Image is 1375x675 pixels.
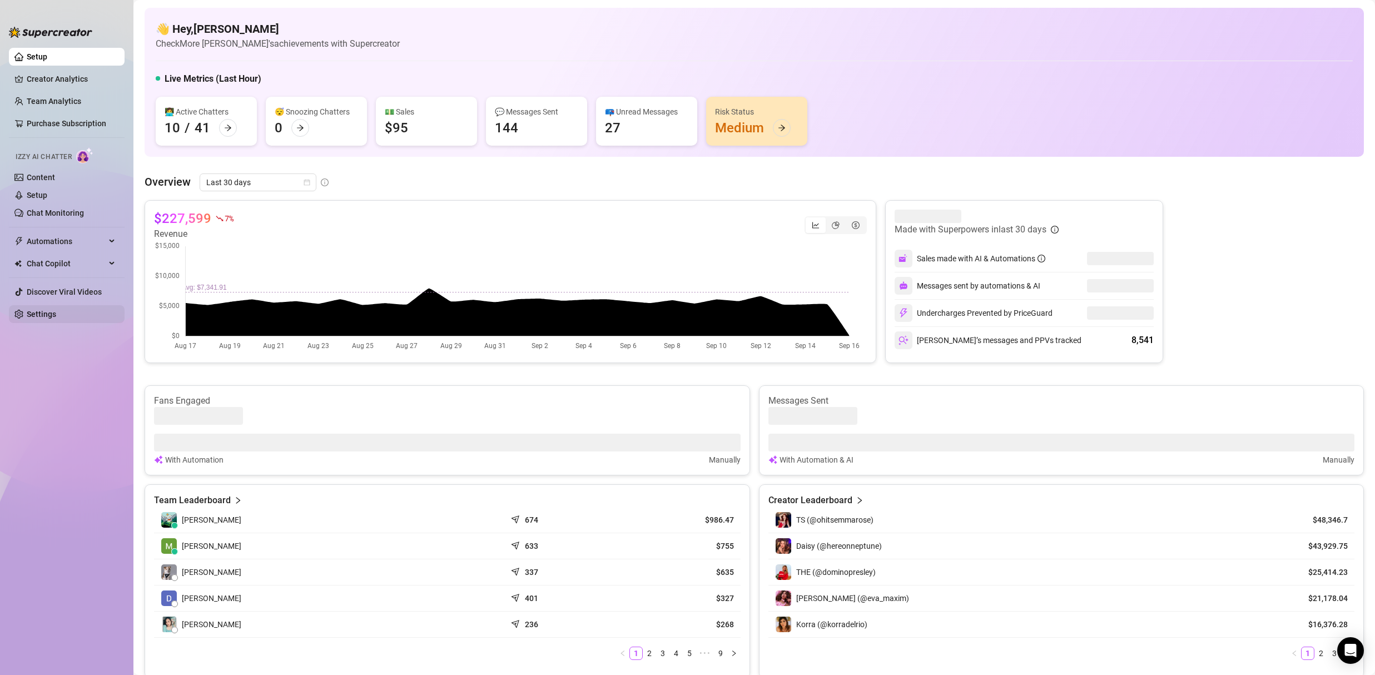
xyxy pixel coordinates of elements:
[14,260,22,267] img: Chat Copilot
[605,106,688,118] div: 📪 Unread Messages
[304,179,310,186] span: calendar
[495,119,518,137] div: 144
[161,512,177,528] img: Denise Carrillo
[27,255,106,272] span: Chat Copilot
[727,647,741,660] button: right
[895,304,1053,322] div: Undercharges Prevented by PriceGuard
[899,254,909,264] img: svg%3e
[657,647,669,659] a: 3
[9,27,92,38] img: logo-BBDzfeDw.svg
[511,565,522,576] span: send
[27,209,84,217] a: Chat Monitoring
[182,618,241,631] span: [PERSON_NAME]
[495,106,578,118] div: 💬 Messages Sent
[27,310,56,319] a: Settings
[715,106,798,118] div: Risk Status
[525,540,538,552] article: 633
[27,70,116,88] a: Creator Analytics
[27,173,55,182] a: Content
[182,592,241,604] span: [PERSON_NAME]
[1323,454,1354,466] article: Manually
[27,191,47,200] a: Setup
[525,514,538,525] article: 674
[714,647,727,659] a: 9
[511,539,522,550] span: send
[296,124,304,132] span: arrow-right
[895,331,1081,349] div: [PERSON_NAME]’s messages and PPVs tracked
[899,281,908,290] img: svg%3e
[1291,650,1298,657] span: left
[154,494,231,507] article: Team Leaderboard
[165,72,261,86] h5: Live Metrics (Last Hour)
[768,454,777,466] img: svg%3e
[234,494,242,507] span: right
[805,216,867,234] div: segmented control
[852,221,860,229] span: dollar-circle
[156,21,400,37] h4: 👋 Hey, [PERSON_NAME]
[1288,647,1301,660] li: Previous Page
[385,119,408,137] div: $95
[796,620,867,629] span: Korra (@korradelrio)
[385,106,468,118] div: 💵 Sales
[224,124,232,132] span: arrow-right
[206,174,310,191] span: Last 30 days
[1328,647,1341,659] a: 3
[776,590,791,606] img: Eva (@eva_maxim)
[796,568,876,577] span: THE (@dominopresley)
[1328,647,1341,660] li: 3
[154,210,211,227] article: $227,599
[670,647,682,659] a: 4
[156,37,400,51] article: Check More [PERSON_NAME]'s achievements with Supercreator
[629,647,643,660] li: 1
[630,619,734,630] article: $268
[616,647,629,660] li: Previous Page
[768,494,852,507] article: Creator Leaderboard
[182,566,241,578] span: [PERSON_NAME]
[630,514,734,525] article: $986.47
[27,97,81,106] a: Team Analytics
[161,590,177,606] img: Diana Dequiña
[27,287,102,296] a: Discover Viral Videos
[525,567,538,578] article: 337
[856,494,863,507] span: right
[683,647,696,659] a: 5
[812,221,820,229] span: line-chart
[616,647,629,660] button: left
[656,647,669,660] li: 3
[27,115,116,132] a: Purchase Subscription
[778,124,786,132] span: arrow-right
[796,594,909,603] span: [PERSON_NAME] (@eva_maxim)
[1288,647,1301,660] button: left
[14,237,23,246] span: thunderbolt
[605,119,621,137] div: 27
[195,119,210,137] div: 41
[161,617,177,632] img: Ma Clarrise Rom…
[1297,593,1348,604] article: $21,178.04
[669,647,683,660] li: 4
[643,647,656,660] li: 2
[1302,647,1314,659] a: 1
[776,617,791,632] img: Korra (@korradelrio)
[630,567,734,578] article: $635
[1297,540,1348,552] article: $43,929.75
[525,619,538,630] article: 236
[511,513,522,524] span: send
[76,147,93,163] img: AI Chatter
[1301,647,1314,660] li: 1
[161,564,177,580] img: Phillip Pitogo
[619,650,626,657] span: left
[768,395,1355,407] article: Messages Sent
[182,540,241,552] span: [PERSON_NAME]
[917,252,1045,265] div: Sales made with AI & Automations
[16,152,72,162] span: Izzy AI Chatter
[511,591,522,602] span: send
[727,647,741,660] li: Next Page
[696,647,714,660] li: Next 5 Pages
[225,213,233,224] span: 7 %
[780,454,853,466] article: With Automation & AI
[154,227,233,241] article: Revenue
[165,454,224,466] article: With Automation
[1131,334,1154,347] div: 8,541
[630,647,642,659] a: 1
